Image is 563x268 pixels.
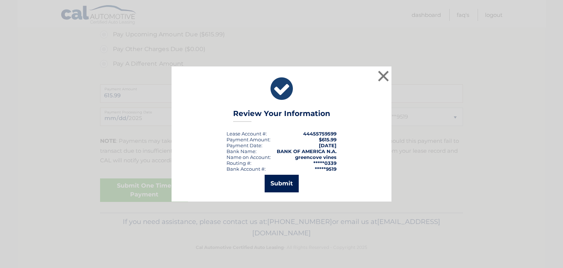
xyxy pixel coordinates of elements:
[277,148,336,154] strong: BANK OF AMERICA N.A.
[227,160,251,166] div: Routing #:
[227,142,262,148] div: :
[227,154,271,160] div: Name on Account:
[227,142,261,148] span: Payment Date
[233,109,330,122] h3: Review Your Information
[295,154,336,160] strong: greencove vines
[265,175,299,192] button: Submit
[376,69,391,83] button: ×
[303,131,336,137] strong: 44455759599
[227,148,257,154] div: Bank Name:
[319,142,336,148] span: [DATE]
[319,137,336,142] span: $615.99
[227,131,267,137] div: Lease Account #:
[227,137,271,142] div: Payment Amount:
[227,166,266,172] div: Bank Account #:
